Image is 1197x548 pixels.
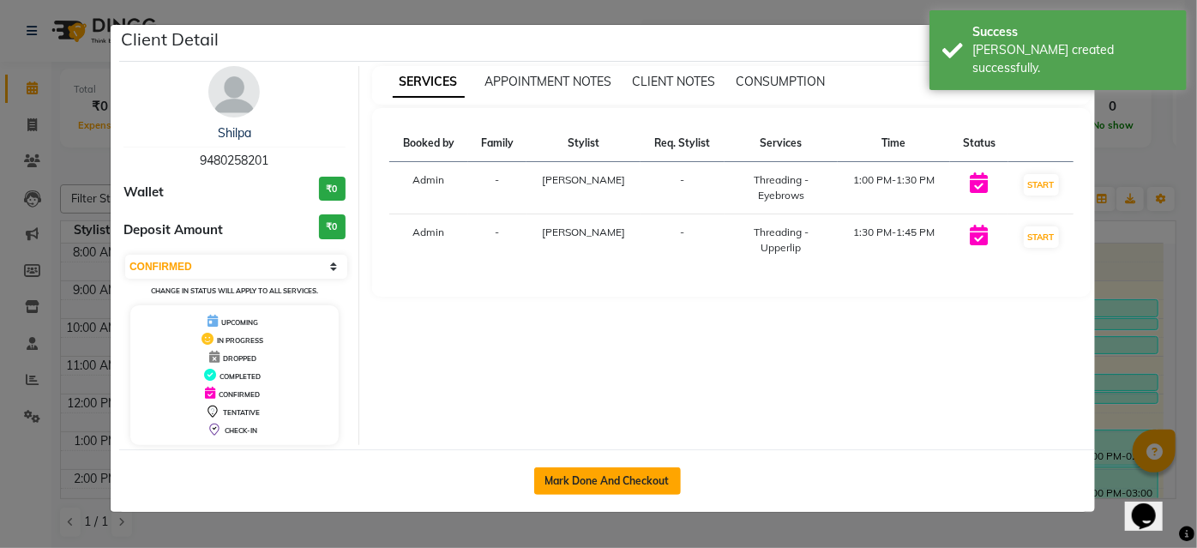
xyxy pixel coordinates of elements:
h3: ₹0 [319,214,346,239]
th: Family [468,125,526,162]
div: Threading - Upperlip [735,225,827,256]
span: Deposit Amount [123,220,223,240]
td: 1:00 PM-1:30 PM [838,162,950,214]
img: avatar [208,66,260,117]
span: APPOINTMENT NOTES [485,74,612,89]
div: Threading - Eyebrows [735,172,827,203]
th: Booked by [389,125,468,162]
span: [PERSON_NAME] [542,226,625,238]
th: Services [725,125,838,162]
span: UPCOMING [221,318,258,327]
span: 9480258201 [200,153,268,168]
span: CONFIRMED [219,390,260,399]
th: Req. Stylist [641,125,725,162]
button: START [1024,174,1059,196]
span: [PERSON_NAME] [542,173,625,186]
td: Admin [389,214,468,267]
button: START [1024,226,1059,248]
span: SERVICES [393,67,465,98]
td: - [468,214,526,267]
span: COMPLETED [220,372,261,381]
a: Shilpa [218,125,251,141]
span: CHECK-IN [225,426,257,435]
th: Status [950,125,1008,162]
span: IN PROGRESS [217,336,263,345]
td: - [641,214,725,267]
td: - [641,162,725,214]
iframe: chat widget [1125,479,1180,531]
td: 1:30 PM-1:45 PM [838,214,950,267]
span: TENTATIVE [223,408,260,417]
h5: Client Detail [121,27,219,52]
span: CLIENT NOTES [633,74,716,89]
div: Bill created successfully. [972,41,1174,77]
small: Change in status will apply to all services. [151,286,318,295]
h3: ₹0 [319,177,346,202]
th: Stylist [526,125,641,162]
td: - [468,162,526,214]
span: CONSUMPTION [737,74,826,89]
div: Success [972,23,1174,41]
button: Mark Done And Checkout [534,467,681,495]
th: Time [838,125,950,162]
td: Admin [389,162,468,214]
span: Wallet [123,183,164,202]
span: DROPPED [223,354,256,363]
